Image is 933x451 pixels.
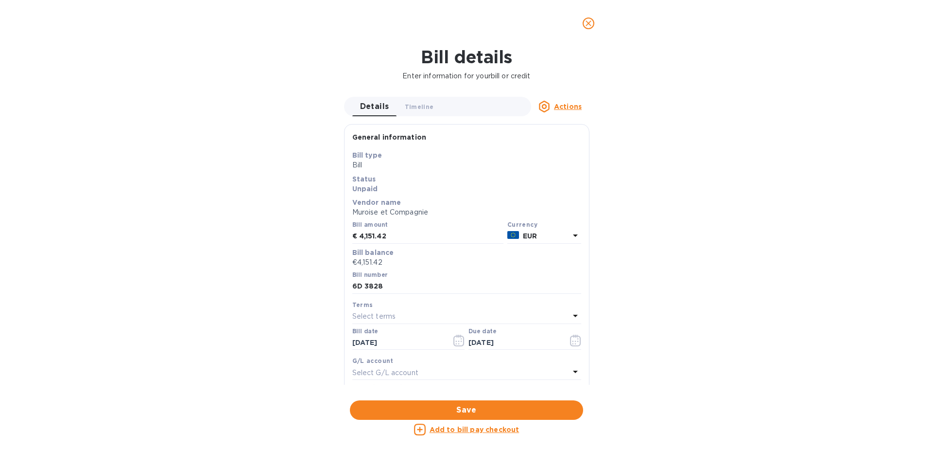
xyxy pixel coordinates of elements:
p: €4,151.42 [352,257,581,268]
p: Muroise et Compagnie [352,207,581,217]
b: Vendor name [352,198,401,206]
input: € Enter bill amount [359,229,503,244]
b: Currency [507,221,537,228]
b: EUR [523,232,537,240]
p: Select G/L account [352,368,418,378]
h1: Bill details [8,47,925,67]
b: Terms [352,301,373,308]
input: Select date [352,336,444,350]
u: Add to bill pay checkout [430,426,519,433]
label: Bill number [352,272,387,278]
label: Due date [468,328,496,334]
span: Timeline [405,102,434,112]
b: Bill type [352,151,382,159]
span: Save [358,404,575,416]
b: G/L account [352,357,394,364]
button: Save [350,400,583,420]
input: Due date [468,336,560,350]
b: Status [352,175,376,183]
u: Actions [554,103,582,110]
b: General information [352,133,427,141]
span: Details [360,100,389,113]
label: Notes (optional) [352,385,403,391]
p: Bill [352,160,581,170]
label: Bill amount [352,222,387,228]
div: € [352,229,359,244]
p: Enter information for your bill or credit [8,71,925,81]
b: Bill balance [352,249,394,256]
p: Select terms [352,311,396,322]
p: Unpaid [352,184,581,194]
label: Bill date [352,328,378,334]
button: close [577,12,600,35]
input: Enter bill number [352,279,581,294]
